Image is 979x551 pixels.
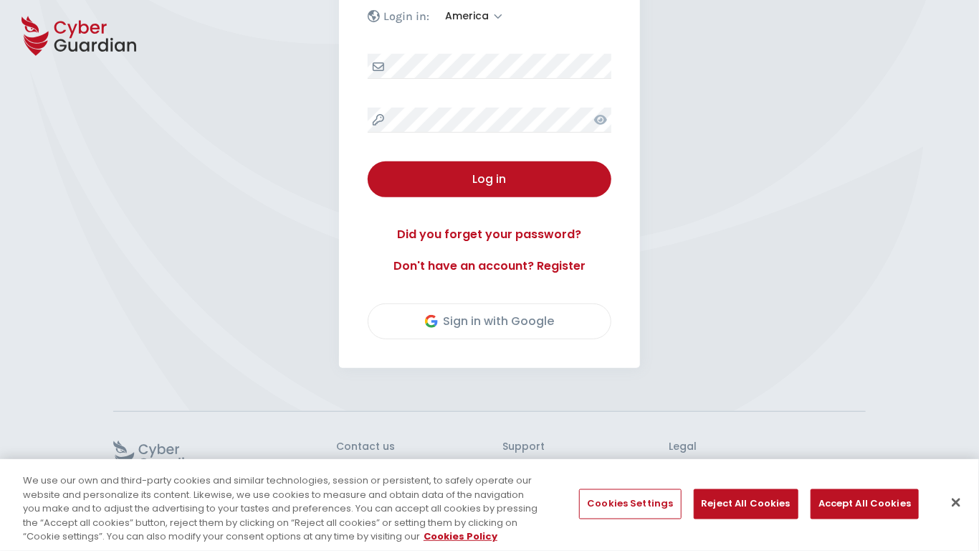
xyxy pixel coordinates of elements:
button: Cookies Settings, Opens the preference center dialog [579,489,681,519]
button: Close [940,487,972,519]
button: Sign in with Google [368,303,611,339]
button: Reject All Cookies [694,489,798,519]
a: Don't have an account? Register [368,258,611,275]
h3: Contact us [336,441,395,453]
div: Log in [378,171,601,188]
h3: Support [502,441,561,453]
button: Log in [368,161,611,197]
a: Did you forget your password? [368,226,611,243]
h3: Legal [669,441,866,453]
a: More information about your privacy, opens in a new tab [424,529,497,543]
div: Sign in with Google [425,313,555,330]
div: We use our own and third-party cookies and similar technologies, session or persistent, to safely... [23,474,538,544]
button: Accept All Cookies [811,489,919,519]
